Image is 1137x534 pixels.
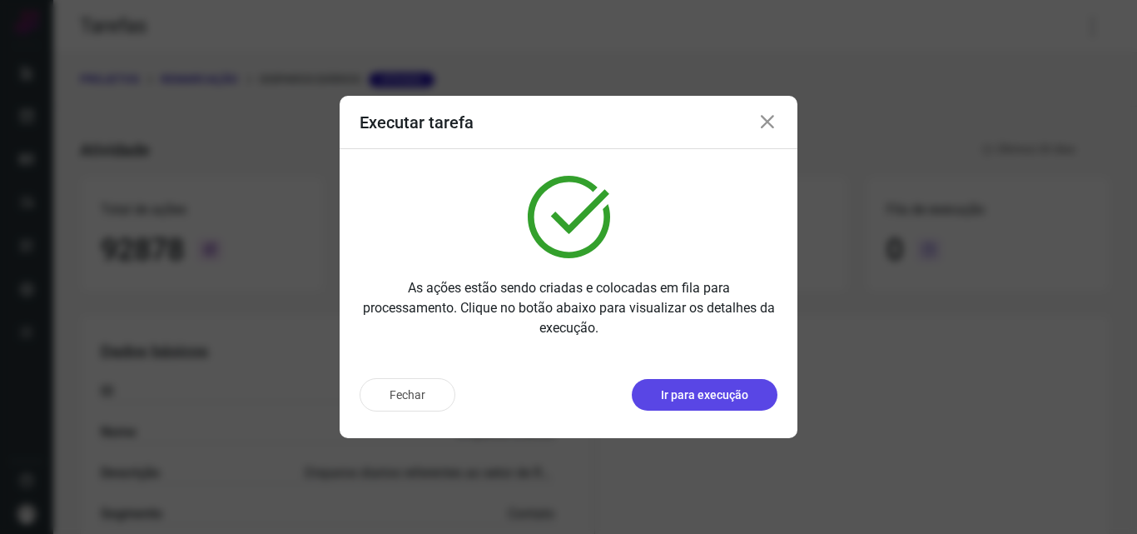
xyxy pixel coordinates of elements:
p: As ações estão sendo criadas e colocadas em fila para processamento. Clique no botão abaixo para ... [360,278,777,338]
button: Ir para execução [632,379,777,411]
img: verified.svg [528,176,610,258]
h3: Executar tarefa [360,112,474,132]
button: Fechar [360,378,455,412]
p: Ir para execução [661,387,748,404]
